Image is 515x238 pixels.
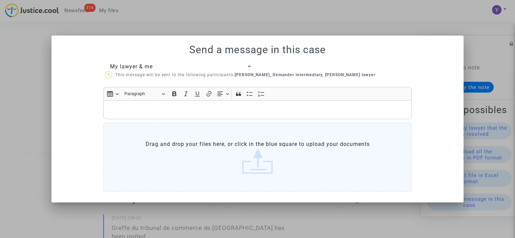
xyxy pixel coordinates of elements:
b: [PERSON_NAME], Demander intermediary, [PERSON_NAME] lawyer [235,72,375,77]
span: My lawyer & me [110,63,153,70]
button: Paragraph [121,89,168,99]
div: Rich Text Editor, main [103,100,412,119]
span: Paragraph [124,90,159,98]
span: ? [107,73,109,77]
h1: Send a message in this case [60,44,455,56]
p: This message will be sent to the following participants: [105,71,375,79]
div: Editor toolbar [103,87,412,100]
